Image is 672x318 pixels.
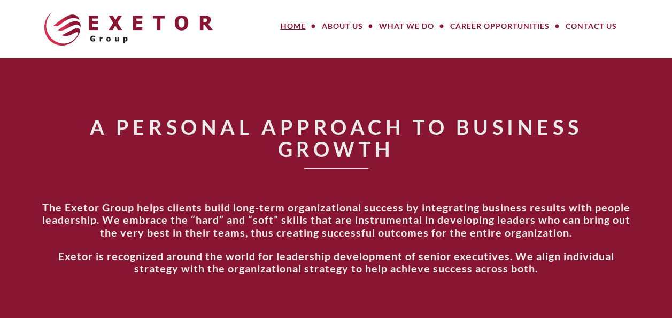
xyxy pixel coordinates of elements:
a: About Us [314,16,371,37]
a: Career Opportunities [442,16,558,37]
strong: The Exetor Group helps clients build long-term organizational success by integrating business res... [42,201,630,239]
a: What We Do [371,16,442,37]
a: Home [273,16,314,37]
h1: A Personal Approach to Business Growth [40,116,633,161]
img: The Exetor Group [44,12,213,46]
strong: Exetor is recognized around the world for leadership development of senior executives. We align i... [58,249,614,275]
a: Contact Us [558,16,625,37]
